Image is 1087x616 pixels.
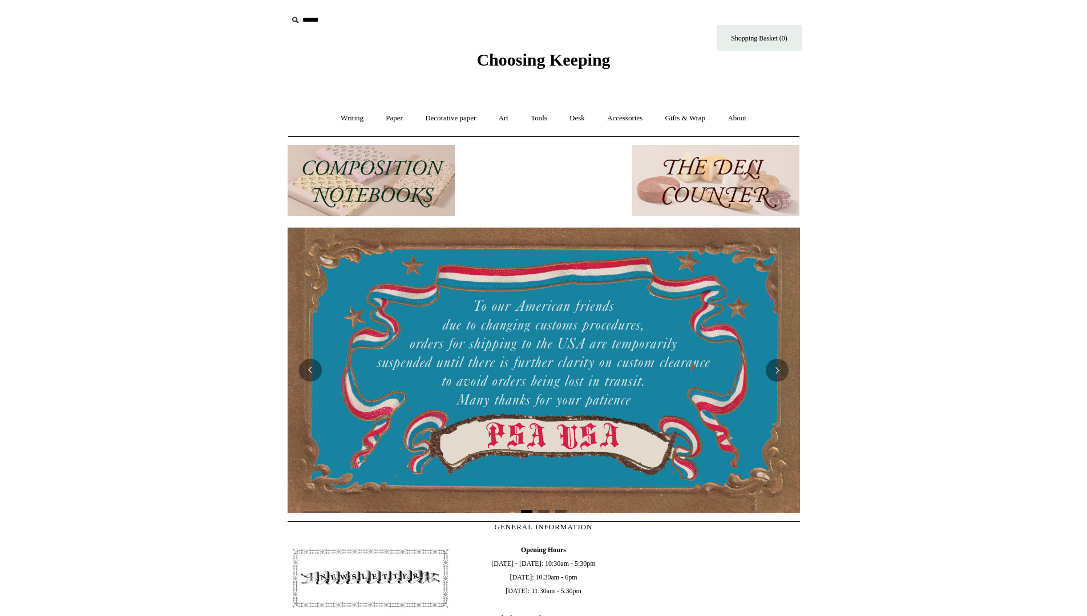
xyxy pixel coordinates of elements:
a: Desk [559,103,595,133]
a: Paper [375,103,413,133]
img: 202302 Composition ledgers.jpg__PID:69722ee6-fa44-49dd-a067-31375e5d54ec [288,145,455,216]
span: Choosing Keeping [476,50,610,69]
img: The Deli Counter [632,145,799,216]
button: Previous [299,359,322,382]
a: Gifts & Wrap [654,103,716,133]
a: Choosing Keeping [476,59,610,67]
a: Shopping Basket (0) [717,25,802,51]
a: Tools [520,103,557,133]
a: Accessories [597,103,653,133]
a: Writing [330,103,374,133]
a: Decorative paper [415,103,486,133]
button: Next [766,359,789,382]
button: Page 1 [521,510,532,513]
span: GENERAL INFORMATION [495,522,593,531]
img: New.jpg__PID:f73bdf93-380a-4a35-bcfe-7823039498e1 [460,145,627,216]
button: Page 3 [555,510,567,513]
button: Page 2 [538,510,549,513]
img: USA PSA .jpg__PID:33428022-6587-48b7-8b57-d7eefc91f15a [288,228,800,513]
a: Art [488,103,519,133]
img: pf-4db91bb9--1305-Newsletter-Button_1200x.jpg [288,543,453,614]
b: Opening Hours [521,546,566,554]
a: About [717,103,757,133]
